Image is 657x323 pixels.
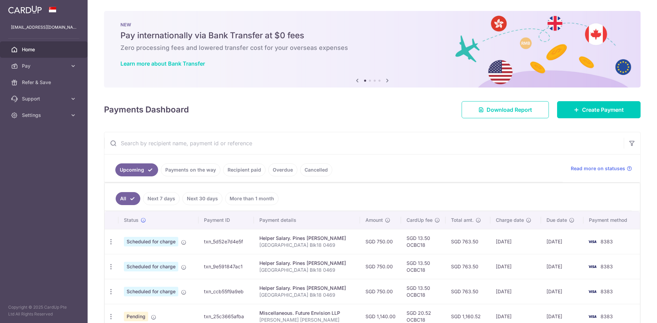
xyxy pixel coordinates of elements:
td: SGD 763.50 [446,254,490,279]
td: [DATE] [490,254,541,279]
span: Read more on statuses [571,165,625,172]
img: Bank Card [585,312,599,321]
a: Recipient paid [223,163,266,176]
span: Scheduled for charge [124,237,178,246]
h6: Zero processing fees and lowered transfer cost for your overseas expenses [120,44,624,52]
div: Helper Salary. Pines [PERSON_NAME] [259,235,355,242]
span: Scheduled for charge [124,262,178,271]
span: Due date [546,217,567,224]
img: CardUp [8,5,42,14]
td: SGD 13.50 OCBC18 [401,254,446,279]
span: CardUp fee [407,217,433,224]
input: Search by recipient name, payment id or reference [104,132,624,154]
td: SGD 13.50 OCBC18 [401,229,446,254]
a: Learn more about Bank Transfer [120,60,205,67]
td: txn_5d52e7d4e5f [198,229,254,254]
span: Pending [124,312,148,321]
td: [DATE] [490,229,541,254]
img: Bank Card [585,263,599,271]
td: SGD 750.00 [360,229,401,254]
td: [DATE] [541,254,583,279]
span: Refer & Save [22,79,67,86]
span: Download Report [487,106,532,114]
td: [DATE] [490,279,541,304]
a: Download Report [462,101,549,118]
td: txn_ccb55f9a9eb [198,279,254,304]
span: 8383 [601,288,613,294]
div: Helper Salary. Pines [PERSON_NAME] [259,285,355,292]
a: Overdue [268,163,297,176]
td: SGD 763.50 [446,229,490,254]
a: Cancelled [300,163,332,176]
span: 8383 [601,239,613,244]
img: Bank transfer banner [104,11,641,88]
p: [GEOGRAPHIC_DATA] Blk18 0469 [259,267,355,273]
th: Payment details [254,211,360,229]
span: Charge date [496,217,524,224]
a: All [116,192,140,205]
td: [DATE] [541,229,583,254]
span: Scheduled for charge [124,287,178,296]
a: Payments on the way [161,163,220,176]
th: Payment ID [198,211,254,229]
span: Status [124,217,139,224]
a: Read more on statuses [571,165,632,172]
span: 8383 [601,264,613,269]
p: NEW [120,22,624,27]
p: [GEOGRAPHIC_DATA] Blk18 0469 [259,292,355,298]
span: 8383 [601,313,613,319]
h5: Pay internationally via Bank Transfer at $0 fees [120,30,624,41]
img: Bank Card [585,238,599,246]
div: Miscellaneous. Future Envision LLP [259,310,355,317]
td: SGD 13.50 OCBC18 [401,279,446,304]
td: txn_9e591847ac1 [198,254,254,279]
td: SGD 750.00 [360,279,401,304]
span: Settings [22,112,67,119]
img: Bank Card [585,287,599,296]
span: Total amt. [451,217,474,224]
span: Support [22,95,67,102]
p: [GEOGRAPHIC_DATA] Blk18 0469 [259,242,355,248]
span: Create Payment [582,106,624,114]
a: Next 30 days [182,192,222,205]
td: [DATE] [541,279,583,304]
td: SGD 750.00 [360,254,401,279]
h4: Payments Dashboard [104,104,189,116]
td: SGD 763.50 [446,279,490,304]
div: Helper Salary. Pines [PERSON_NAME] [259,260,355,267]
span: Home [22,46,67,53]
span: Pay [22,63,67,69]
a: Next 7 days [143,192,180,205]
a: Upcoming [115,163,158,176]
p: [EMAIL_ADDRESS][DOMAIN_NAME] [11,24,77,31]
span: Amount [365,217,383,224]
th: Payment method [583,211,640,229]
a: Create Payment [557,101,641,118]
a: More than 1 month [225,192,279,205]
